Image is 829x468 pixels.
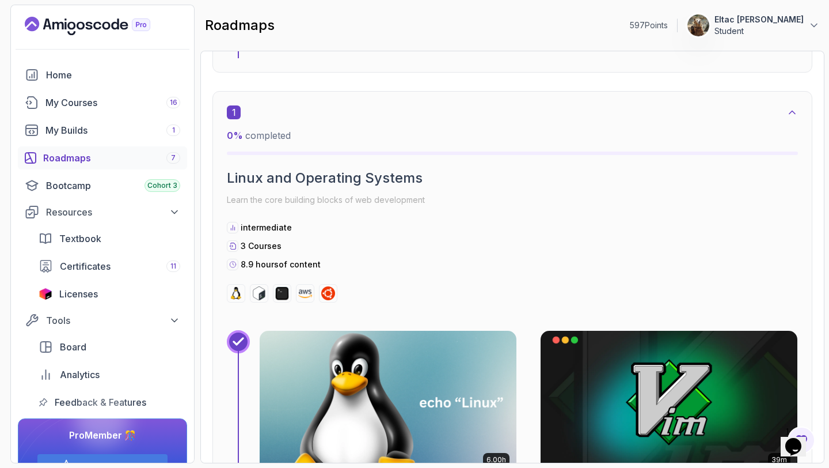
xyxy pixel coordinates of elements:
p: intermediate [241,222,292,233]
span: Cohort 3 [147,181,177,190]
h2: roadmaps [205,16,275,35]
span: 11 [170,262,176,271]
a: roadmaps [18,146,187,169]
button: user profile imageEltac [PERSON_NAME]Student [687,14,820,37]
div: Home [46,68,180,82]
p: 39m [771,455,787,465]
span: Analytics [60,368,100,382]
a: board [32,335,187,358]
img: aws logo [298,286,312,300]
div: Tools [46,314,180,327]
span: 1 [227,105,241,119]
img: ubuntu logo [321,286,335,300]
a: bootcamp [18,174,187,197]
p: Learn the core building blocks of web development [227,192,798,208]
span: completed [227,130,291,141]
a: builds [18,119,187,142]
span: 1 [172,126,175,135]
span: 3 Courses [241,241,282,251]
p: Eltac [PERSON_NAME] [714,14,804,25]
p: Student [714,25,804,37]
img: user profile image [687,14,709,36]
span: 0 % [227,130,243,141]
span: Feedback & Features [55,395,146,409]
span: Textbook [59,232,101,246]
span: Certificates [60,259,111,273]
div: Roadmaps [43,151,180,165]
span: 16 [170,98,177,107]
a: certificates [32,255,187,278]
img: linux logo [229,286,243,300]
a: home [18,63,187,86]
a: Landing page [25,17,177,35]
p: 597 Points [630,20,668,31]
div: My Builds [45,123,180,137]
a: analytics [32,363,187,386]
div: Bootcamp [46,179,180,193]
img: bash logo [252,286,266,300]
button: Tools [18,310,187,331]
span: Licenses [59,287,98,301]
a: textbook [32,227,187,250]
span: 7 [171,153,176,163]
a: licenses [32,282,187,305]
iframe: chat widget [781,422,817,456]
img: terminal logo [275,286,289,300]
a: feedback [32,391,187,414]
button: Resources [18,202,187,222]
span: Board [60,340,86,354]
div: My Courses [45,96,180,110]
div: Resources [46,205,180,219]
h2: Linux and Operating Systems [227,169,798,187]
p: 6.00h [486,455,506,465]
img: jetbrains icon [39,288,52,300]
p: 8.9 hours of content [241,259,321,270]
a: courses [18,91,187,114]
